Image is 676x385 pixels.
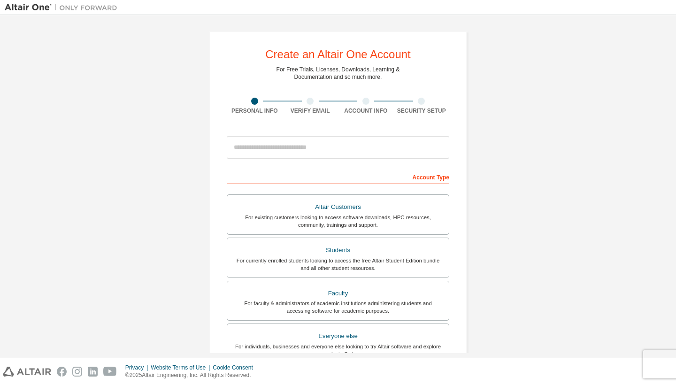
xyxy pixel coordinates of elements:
[213,364,258,371] div: Cookie Consent
[283,107,338,115] div: Verify Email
[103,367,117,377] img: youtube.svg
[233,244,443,257] div: Students
[227,107,283,115] div: Personal Info
[72,367,82,377] img: instagram.svg
[277,66,400,81] div: For Free Trials, Licenses, Downloads, Learning & Documentation and so much more.
[233,330,443,343] div: Everyone else
[233,200,443,214] div: Altair Customers
[233,257,443,272] div: For currently enrolled students looking to access the free Altair Student Edition bundle and all ...
[233,300,443,315] div: For faculty & administrators of academic institutions administering students and accessing softwa...
[151,364,213,371] div: Website Terms of Use
[125,364,151,371] div: Privacy
[394,107,450,115] div: Security Setup
[125,371,259,379] p: © 2025 Altair Engineering, Inc. All Rights Reserved.
[57,367,67,377] img: facebook.svg
[265,49,411,60] div: Create an Altair One Account
[88,367,98,377] img: linkedin.svg
[3,367,51,377] img: altair_logo.svg
[227,169,449,184] div: Account Type
[233,287,443,300] div: Faculty
[5,3,122,12] img: Altair One
[233,343,443,358] div: For individuals, businesses and everyone else looking to try Altair software and explore our prod...
[338,107,394,115] div: Account Info
[233,214,443,229] div: For existing customers looking to access software downloads, HPC resources, community, trainings ...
